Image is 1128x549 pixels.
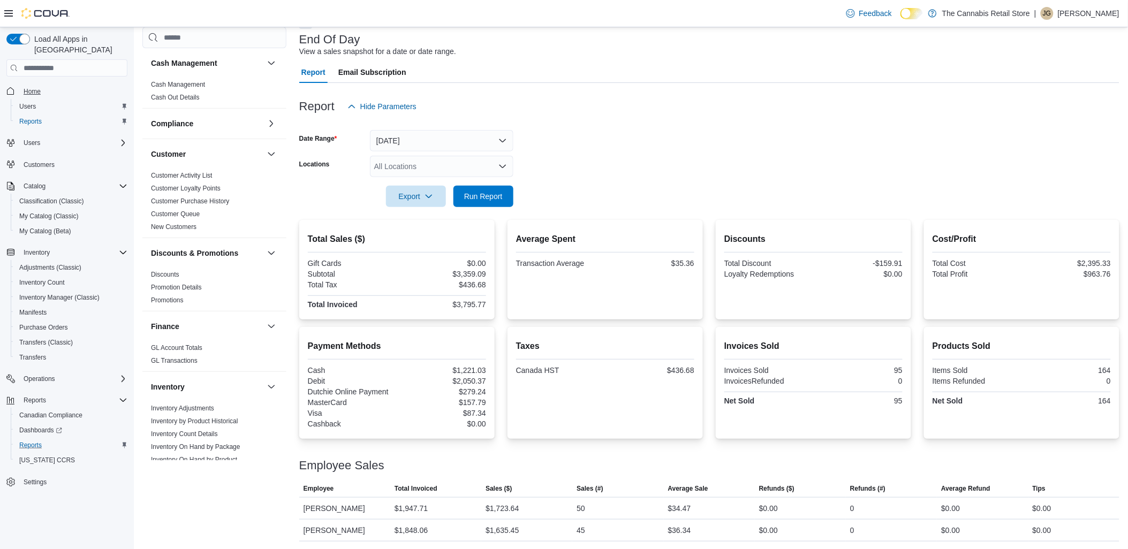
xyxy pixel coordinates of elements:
button: Users [2,135,132,150]
span: Transfers [15,351,127,364]
button: Transfers (Classic) [11,335,132,350]
span: Customers [24,161,55,169]
button: Reports [19,394,50,407]
span: Operations [24,375,55,383]
span: Classification (Classic) [15,195,127,208]
button: Catalog [2,179,132,194]
button: Settings [2,474,132,490]
button: Customers [2,157,132,172]
span: Hide Parameters [360,101,417,112]
div: $436.68 [607,366,694,375]
span: Inventory Manager (Classic) [15,291,127,304]
div: $279.24 [399,387,486,396]
span: Inventory [24,248,50,257]
div: Visa [308,409,395,417]
button: Manifests [11,305,132,320]
button: Reports [11,114,132,129]
h3: Employee Sales [299,459,384,472]
button: Operations [19,372,59,385]
h2: Payment Methods [308,340,486,353]
label: Date Range [299,134,337,143]
span: Catalog [24,182,46,190]
span: New Customers [151,223,196,231]
div: $3,795.77 [399,300,486,309]
span: Washington CCRS [15,454,127,467]
div: Total Tax [308,280,395,289]
span: Promotions [151,296,184,304]
h3: Inventory [151,382,185,392]
a: Purchase Orders [15,321,72,334]
div: 0 [850,502,854,515]
button: Reports [11,438,132,453]
div: Discounts & Promotions [142,268,286,311]
span: [US_STATE] CCRS [19,456,75,464]
div: $35.36 [607,259,694,268]
div: Gift Cards [308,259,395,268]
span: GL Account Totals [151,344,202,352]
p: | [1034,7,1036,20]
a: Dashboards [11,423,132,438]
span: Reports [15,115,127,128]
div: Cashback [308,420,395,428]
span: Run Report [464,191,503,202]
span: Customer Activity List [151,171,213,180]
a: Users [15,100,40,113]
span: Transfers (Classic) [15,336,127,349]
label: Locations [299,160,330,169]
span: Refunds ($) [759,484,794,493]
span: Total Invoiced [395,484,437,493]
div: 0 [815,377,903,385]
span: Inventory Count Details [151,430,218,438]
span: Feedback [859,8,892,19]
button: Adjustments (Classic) [11,260,132,275]
div: Finance [142,341,286,371]
button: [DATE] [370,130,513,151]
a: Home [19,85,45,98]
h2: Total Sales ($) [308,233,486,246]
button: Finance [151,321,263,332]
div: [PERSON_NAME] [299,498,390,519]
div: $0.00 [399,259,486,268]
span: Load All Apps in [GEOGRAPHIC_DATA] [30,34,127,55]
a: Canadian Compliance [15,409,87,422]
a: Promotions [151,296,184,304]
span: Home [24,87,41,96]
span: Sales (#) [577,484,603,493]
button: Discounts & Promotions [151,248,263,258]
a: Inventory by Product Historical [151,417,238,425]
a: Adjustments (Classic) [15,261,86,274]
div: Total Profit [933,270,1020,278]
button: My Catalog (Classic) [11,209,132,224]
a: Transfers (Classic) [15,336,77,349]
div: Items Refunded [933,377,1020,385]
span: Inventory Manager (Classic) [19,293,100,302]
a: Manifests [15,306,51,319]
a: Inventory Count [15,276,69,289]
h3: Discounts & Promotions [151,248,238,258]
a: GL Transactions [151,357,198,364]
div: -$159.91 [815,259,903,268]
span: Adjustments (Classic) [19,263,81,272]
span: Operations [19,372,127,385]
div: Transaction Average [516,259,603,268]
span: Adjustments (Classic) [15,261,127,274]
img: Cova [21,8,70,19]
div: $1,848.06 [395,524,428,537]
button: Home [2,83,132,98]
a: Transfers [15,351,50,364]
div: Debit [308,377,395,385]
button: Hide Parameters [343,96,421,117]
h2: Products Sold [933,340,1111,353]
h3: Customer [151,149,186,159]
a: Cash Out Details [151,94,200,101]
div: View a sales snapshot for a date or date range. [299,46,456,57]
button: Customer [265,148,278,161]
div: $34.47 [668,502,691,515]
span: Home [19,84,127,97]
strong: Net Sold [724,396,755,405]
button: Inventory [265,380,278,393]
div: Loyalty Redemptions [724,270,812,278]
span: Inventory by Product Historical [151,417,238,425]
a: Settings [19,476,51,489]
